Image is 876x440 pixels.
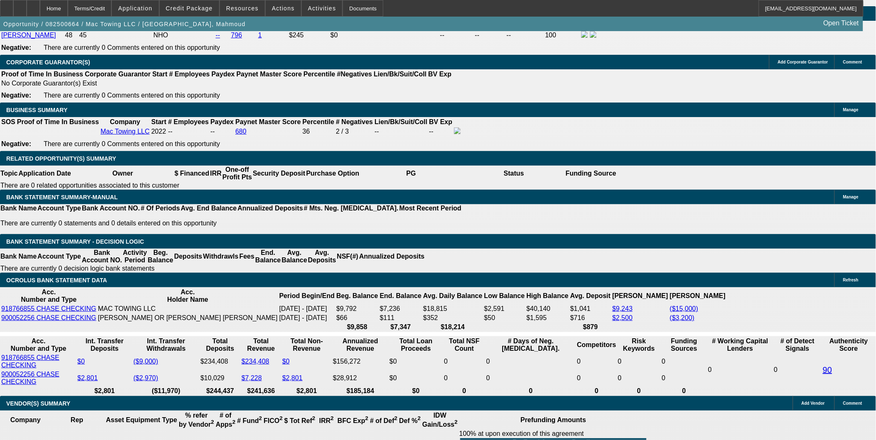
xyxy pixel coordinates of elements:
[581,31,588,38] img: facebook-icon.png
[843,108,859,112] span: Manage
[308,5,336,12] span: Activities
[521,416,586,423] b: Prefunding Amounts
[617,354,661,369] td: 0
[570,288,611,304] th: Avg. Deposit
[200,354,240,369] td: $234,408
[423,323,483,331] th: $18,214
[774,354,822,386] td: 0
[422,412,458,428] b: IDW Gain/Loss
[336,128,373,135] div: 2 / 3
[279,305,335,313] td: [DATE] - [DATE]
[570,305,611,313] td: $1,041
[168,128,173,135] span: --
[1,32,56,39] a: [PERSON_NAME]
[526,305,569,313] td: $40,140
[210,166,222,181] th: IRR
[375,118,427,125] b: Lien/Bk/Suit/Coll
[303,118,334,125] b: Percentile
[1,70,84,78] th: Proof of Time In Business
[360,166,462,181] th: PG
[331,416,333,422] sup: 2
[526,288,569,304] th: High Balance
[220,0,265,16] button: Resources
[72,166,174,181] th: Owner
[577,370,617,386] td: 0
[64,31,78,40] td: 48
[670,305,698,312] a: ($15,000)
[123,249,148,264] th: Activity Period
[0,220,461,227] p: There are currently 0 statements and 0 details entered on this opportunity
[617,370,661,386] td: 0
[336,288,378,304] th: Beg. Balance
[333,358,388,365] div: $156,272
[212,71,235,78] b: Paydex
[179,412,214,428] b: % refer by Vendor
[133,374,158,381] a: ($2,970)
[168,118,209,125] b: # Employees
[302,0,343,16] button: Activities
[226,5,259,12] span: Resources
[232,419,235,425] sup: 2
[418,416,421,422] sup: 2
[577,387,617,395] th: 0
[312,416,315,422] sup: 2
[661,354,707,369] td: 0
[336,323,378,331] th: $9,858
[374,71,427,78] b: Lien/Bk/Suit/Coll
[6,277,107,284] span: OCROLUS BANK STATEMENT DATA
[282,337,332,353] th: Total Non-Revenue
[379,314,422,322] td: $111
[37,249,81,264] th: Account Type
[210,127,234,136] td: --
[101,128,150,135] a: Mac Towing LLC
[3,21,246,27] span: Opportunity / 082500664 / Mac Towing LLC / [GEOGRAPHIC_DATA], Mahmoud
[44,140,220,147] span: There are currently 0 Comments entered on this opportunity
[242,374,262,381] a: $7,228
[133,337,199,353] th: Int. Transfer Withdrawals
[612,314,633,321] a: $2,500
[289,31,329,40] td: $245
[526,314,569,322] td: $1,595
[374,127,428,136] td: --
[304,204,399,213] th: # Mts. Neg. [MEDICAL_DATA].
[166,5,213,12] span: Credit Package
[333,374,388,382] div: $28,912
[264,417,283,424] b: FICO
[81,249,123,264] th: Bank Account NO.
[6,59,90,66] span: CORPORATE GUARANTOR(S)
[365,416,368,422] sup: 2
[389,387,443,395] th: $0
[239,249,255,264] th: Fees
[17,118,99,126] th: Proof of Time In Business
[590,31,597,38] img: linkedin-icon.png
[708,366,712,373] span: 0
[200,387,240,395] th: $244,437
[617,337,661,353] th: Risk Keywords
[255,249,281,264] th: End. Balance
[284,417,316,424] b: $ Tot Ref
[282,358,290,365] a: $0
[486,354,576,369] td: 0
[174,249,203,264] th: Deposits
[6,155,116,162] span: RELATED OPPORTUNITY(S) SUMMARY
[210,118,234,125] b: Paydex
[258,32,262,39] a: 1
[237,204,303,213] th: Annualized Deposits
[152,71,167,78] b: Start
[389,370,443,386] td: $0
[661,337,707,353] th: Funding Sources
[778,60,828,64] span: Add Corporate Guarantor
[823,365,832,374] a: 90
[454,419,457,425] sup: 2
[241,387,281,395] th: $241,636
[266,0,301,16] button: Actions
[389,354,443,369] td: $0
[237,71,302,78] b: Paynet Master Score
[282,374,303,381] a: $2,801
[359,249,425,264] th: Annualized Deposits
[612,305,633,312] a: $9,243
[475,31,506,40] td: --
[484,305,526,313] td: $2,591
[1,92,31,99] b: Negative:
[1,371,59,385] a: 900052256 CHASE CHECKING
